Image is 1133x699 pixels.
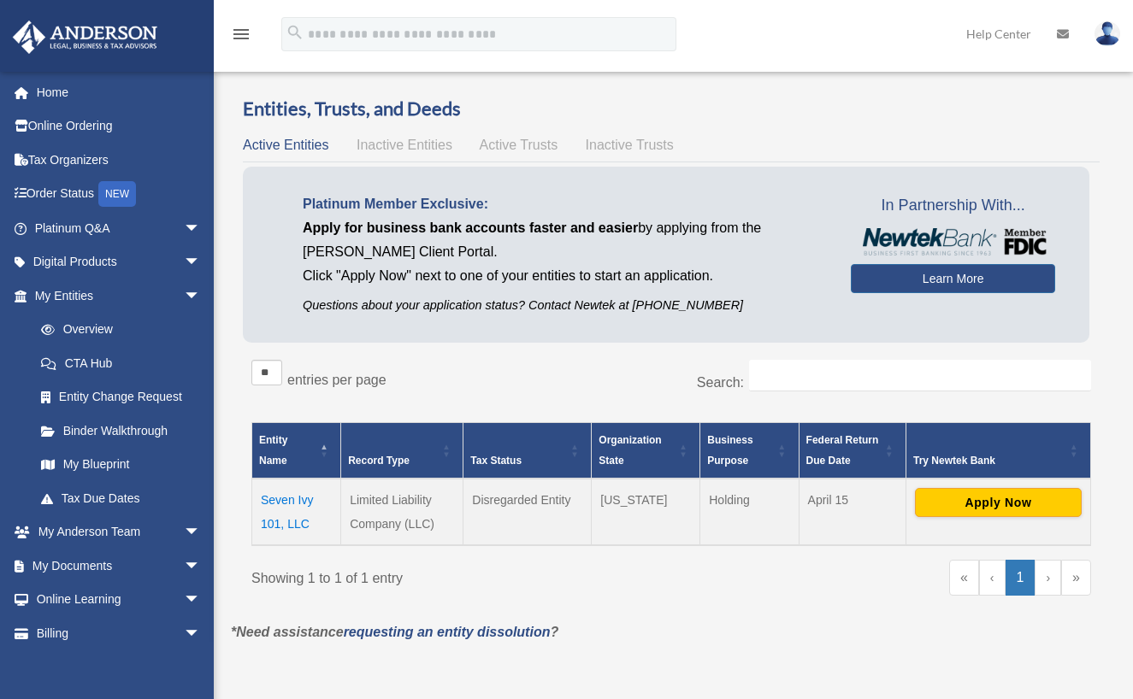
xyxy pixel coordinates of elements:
th: Federal Return Due Date: Activate to sort [799,423,906,479]
a: Platinum Q&Aarrow_drop_down [12,211,227,245]
i: search [286,23,304,42]
p: by applying from the [PERSON_NAME] Client Portal. [303,216,825,264]
a: Billingarrow_drop_down [12,616,227,650]
div: NEW [98,181,136,207]
span: arrow_drop_down [184,279,218,314]
span: Inactive Entities [357,138,452,152]
a: menu [231,30,251,44]
a: Order StatusNEW [12,177,227,212]
span: Federal Return Due Date [806,434,879,467]
a: Home [12,75,227,109]
a: Tax Due Dates [24,481,218,515]
label: entries per page [287,373,387,387]
em: *Need assistance ? [231,625,558,639]
a: My Documentsarrow_drop_down [12,549,227,583]
span: arrow_drop_down [184,583,218,618]
p: Questions about your application status? Contact Newtek at [PHONE_NUMBER] [303,295,825,316]
a: First [949,560,979,596]
h3: Entities, Trusts, and Deeds [243,96,1100,122]
span: Apply for business bank accounts faster and easier [303,220,638,235]
th: Record Type: Activate to sort [341,423,463,479]
span: Active Entities [243,138,328,152]
span: Business Purpose [707,434,752,467]
a: Previous [979,560,1006,596]
span: Record Type [348,455,410,467]
label: Search: [697,375,744,390]
a: 1 [1006,560,1036,596]
span: Organization State [599,434,661,467]
td: April 15 [799,479,906,545]
th: Business Purpose: Activate to sort [700,423,799,479]
div: Showing 1 to 1 of 1 entry [251,560,658,590]
a: My Anderson Teamarrow_drop_down [12,515,227,549]
a: CTA Hub [24,346,218,380]
img: Anderson Advisors Platinum Portal [8,21,162,54]
th: Entity Name: Activate to invert sorting [252,423,341,479]
a: Tax Organizers [12,143,227,177]
td: [US_STATE] [592,479,700,545]
span: Active Trusts [480,138,558,152]
a: requesting an entity dissolution [344,625,551,639]
span: arrow_drop_down [184,211,218,246]
span: Inactive Trusts [586,138,674,152]
img: NewtekBankLogoSM.png [859,228,1047,256]
button: Apply Now [915,488,1082,517]
a: Next [1035,560,1061,596]
span: Entity Name [259,434,287,467]
a: Learn More [851,264,1055,293]
th: Organization State: Activate to sort [592,423,700,479]
p: Platinum Member Exclusive: [303,192,825,216]
div: Try Newtek Bank [913,450,1065,471]
a: Overview [24,313,209,347]
span: arrow_drop_down [184,515,218,550]
i: menu [231,24,251,44]
td: Disregarded Entity [463,479,592,545]
a: My Entitiesarrow_drop_down [12,279,218,313]
span: arrow_drop_down [184,549,218,584]
a: Online Learningarrow_drop_down [12,583,227,617]
img: User Pic [1095,21,1120,46]
span: Tax Status [470,455,522,467]
th: Try Newtek Bank : Activate to sort [906,423,1090,479]
span: arrow_drop_down [184,245,218,280]
td: Holding [700,479,799,545]
th: Tax Status: Activate to sort [463,423,592,479]
td: Limited Liability Company (LLC) [341,479,463,545]
a: My Blueprint [24,448,218,482]
a: Online Ordering [12,109,227,144]
a: Entity Change Request [24,380,218,414]
a: Last [1061,560,1091,596]
span: arrow_drop_down [184,616,218,651]
td: Seven Ivy 101, LLC [252,479,341,545]
p: Click "Apply Now" next to one of your entities to start an application. [303,264,825,288]
a: Binder Walkthrough [24,414,218,448]
a: Digital Productsarrow_drop_down [12,245,227,279]
span: In Partnership With... [851,192,1055,220]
